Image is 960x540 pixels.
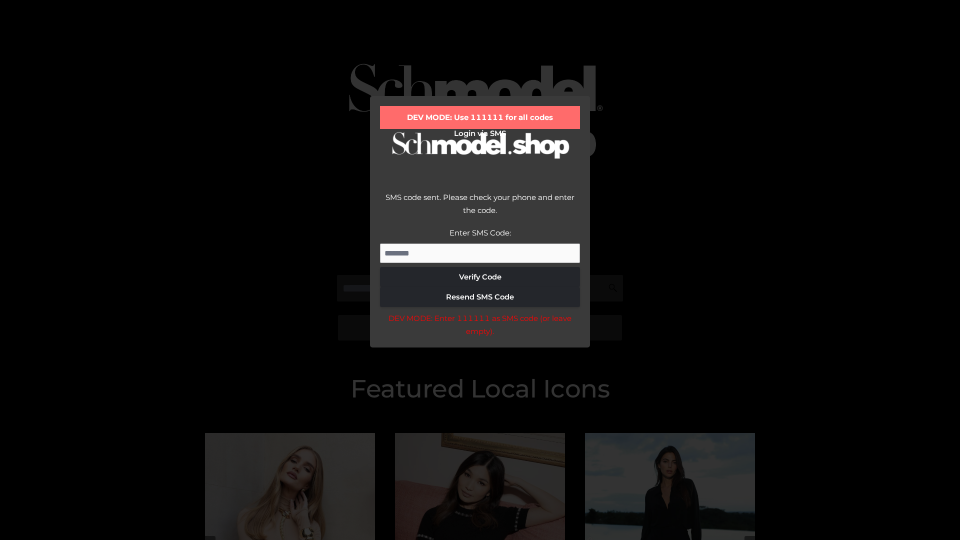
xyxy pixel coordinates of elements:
[380,267,580,287] button: Verify Code
[449,228,511,237] label: Enter SMS Code:
[380,106,580,129] div: DEV MODE: Use 111111 for all codes
[380,287,580,307] button: Resend SMS Code
[380,312,580,337] div: DEV MODE: Enter 111111 as SMS code (or leave empty).
[380,191,580,226] div: SMS code sent. Please check your phone and enter the code.
[380,129,580,138] h2: Login via SMS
